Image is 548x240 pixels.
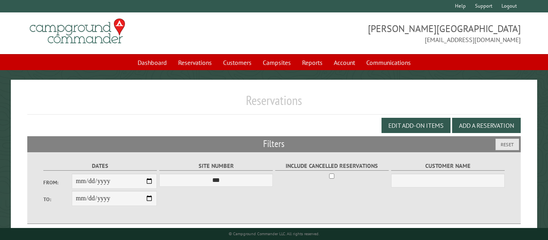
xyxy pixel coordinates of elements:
[43,161,157,171] label: Dates
[361,55,416,70] a: Communications
[391,161,505,171] label: Customer Name
[382,118,451,133] button: Edit Add-on Items
[133,55,172,70] a: Dashboard
[159,161,273,171] label: Site Number
[43,179,72,186] label: From:
[274,22,521,44] span: [PERSON_NAME][GEOGRAPHIC_DATA] [EMAIL_ADDRESS][DOMAIN_NAME]
[173,55,217,70] a: Reservations
[452,118,521,133] button: Add a Reservation
[27,136,520,151] h2: Filters
[275,161,389,171] label: Include Cancelled Reservations
[495,139,519,150] button: Reset
[258,55,296,70] a: Campsites
[27,93,520,115] h1: Reservations
[43,196,72,203] label: To:
[297,55,327,70] a: Reports
[27,16,128,47] img: Campground Commander
[218,55,256,70] a: Customers
[329,55,360,70] a: Account
[229,231,319,236] small: © Campground Commander LLC. All rights reserved.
